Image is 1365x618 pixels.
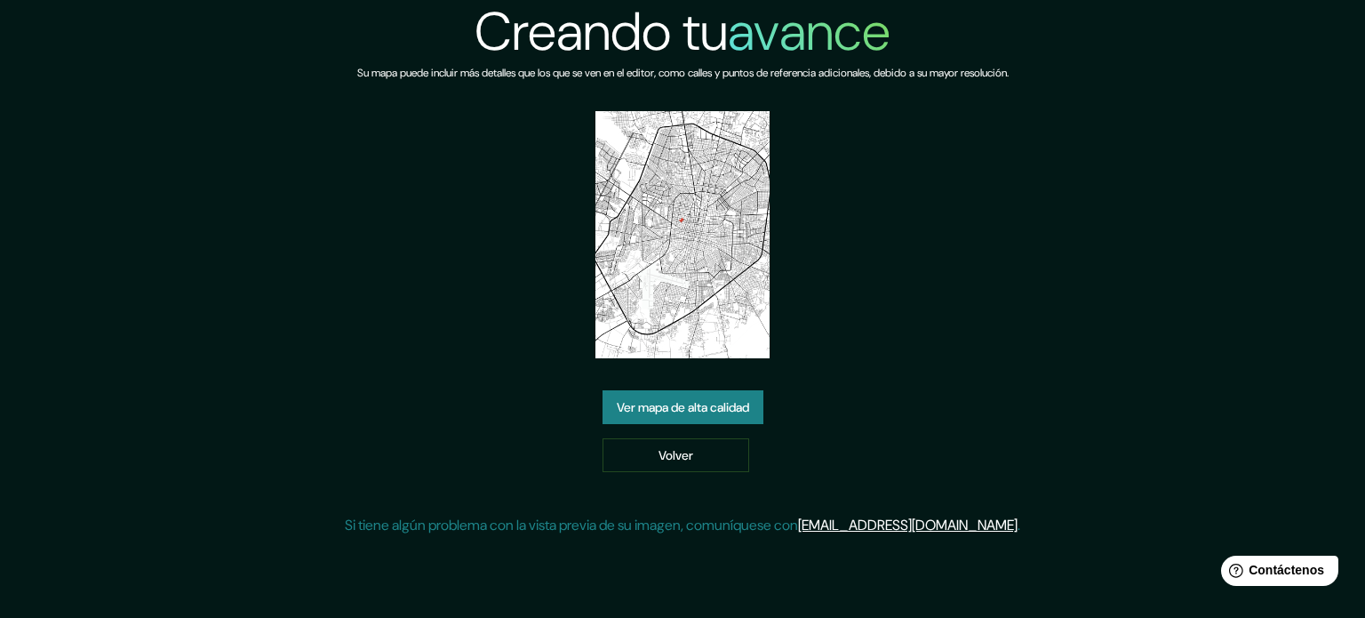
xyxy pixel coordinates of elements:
a: Volver [603,438,749,472]
font: Ver mapa de alta calidad [617,399,749,415]
font: Su mapa puede incluir más detalles que los que se ven en el editor, como calles y puntos de refer... [357,66,1009,80]
font: Volver [659,447,693,463]
font: Si tiene algún problema con la vista previa de su imagen, comuníquese con [345,516,798,534]
iframe: Lanzador de widgets de ayuda [1207,549,1345,598]
a: Ver mapa de alta calidad [603,390,763,424]
a: [EMAIL_ADDRESS][DOMAIN_NAME] [798,516,1018,534]
font: . [1018,516,1020,534]
img: vista previa del mapa creado [595,111,770,358]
